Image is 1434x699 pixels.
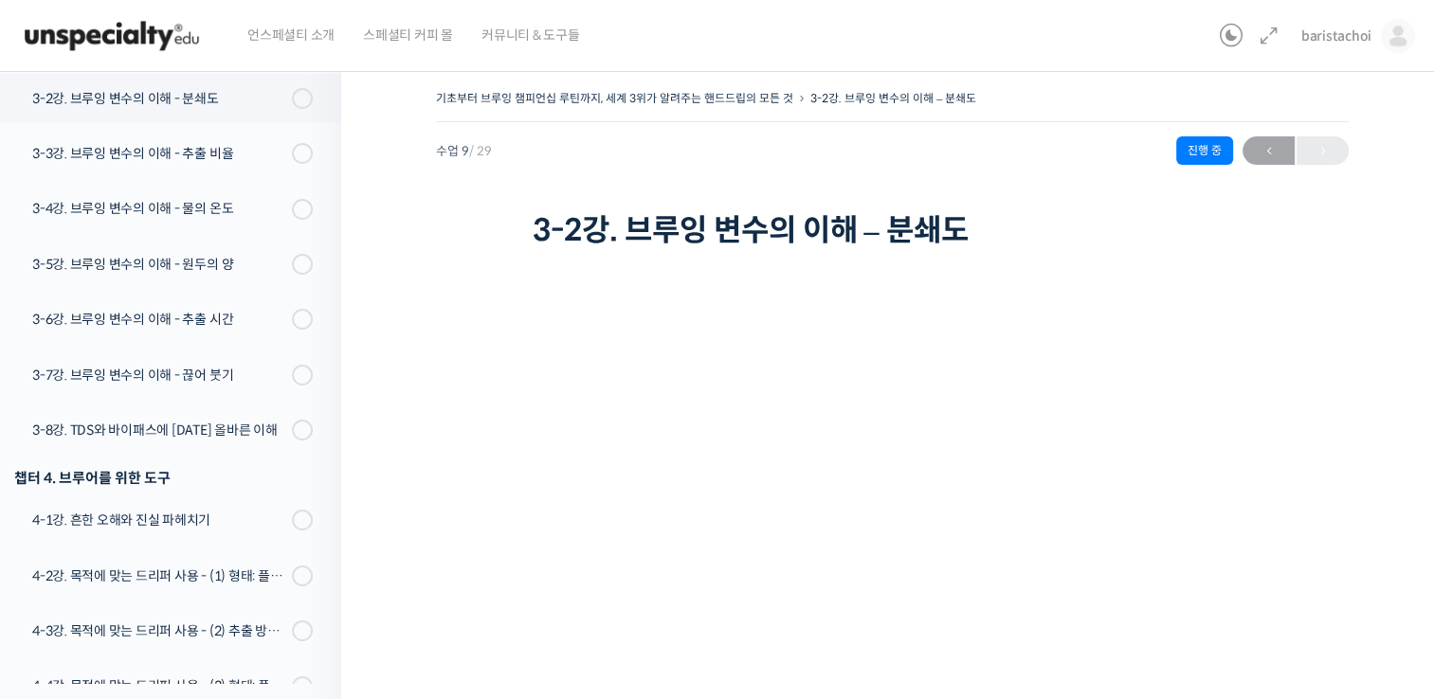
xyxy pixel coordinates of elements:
[32,88,286,109] div: 3-2강. 브루잉 변수의 이해 - 분쇄도
[1176,136,1233,165] div: 진행 중
[125,542,245,589] a: 대화
[469,143,492,159] span: / 29
[436,91,793,105] a: 기초부터 브루잉 챔피언십 루틴까지, 세계 3위가 알려주는 핸드드립의 모든 것
[1301,27,1371,45] span: baristachoi
[60,570,71,585] span: 홈
[32,198,286,219] div: 3-4강. 브루잉 변수의 이해 - 물의 온도
[1243,138,1295,164] span: ←
[6,542,125,589] a: 홈
[32,309,286,330] div: 3-6강. 브루잉 변수의 이해 - 추출 시간
[32,254,286,275] div: 3-5강. 브루잉 변수의 이해 - 원두의 양
[32,620,286,641] div: 4-3강. 목적에 맞는 드리퍼 사용 - (2) 추출 방식: 침출식, 투과식
[173,571,196,586] span: 대화
[32,365,286,385] div: 3-7강. 브루잉 변수의 이해 - 끊어 붓기
[32,675,286,696] div: 4-4강. 목적에 맞는 드리퍼 사용 - (3) 형태: 플라스틱, 유리, 세라믹, 메탈
[32,420,286,440] div: 3-8강. TDS와 바이패스에 [DATE] 올바른 이해
[245,542,364,589] a: 설정
[14,465,313,491] div: 챕터 4. 브루어를 위한 도구
[436,145,492,157] span: 수업 9
[32,143,286,164] div: 3-3강. 브루잉 변수의 이해 - 추출 비율
[32,510,286,530] div: 4-1강. 흔한 오해와 진실 파헤치기
[1243,136,1295,165] a: ←이전
[293,570,316,585] span: 설정
[32,565,286,586] div: 4-2강. 목적에 맞는 드리퍼 사용 - (1) 형태: 플랫 베드, 코니컬
[810,91,976,105] a: 3-2강. 브루잉 변수의 이해 – 분쇄도
[533,212,1253,248] h1: 3-2강. 브루잉 변수의 이해 – 분쇄도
